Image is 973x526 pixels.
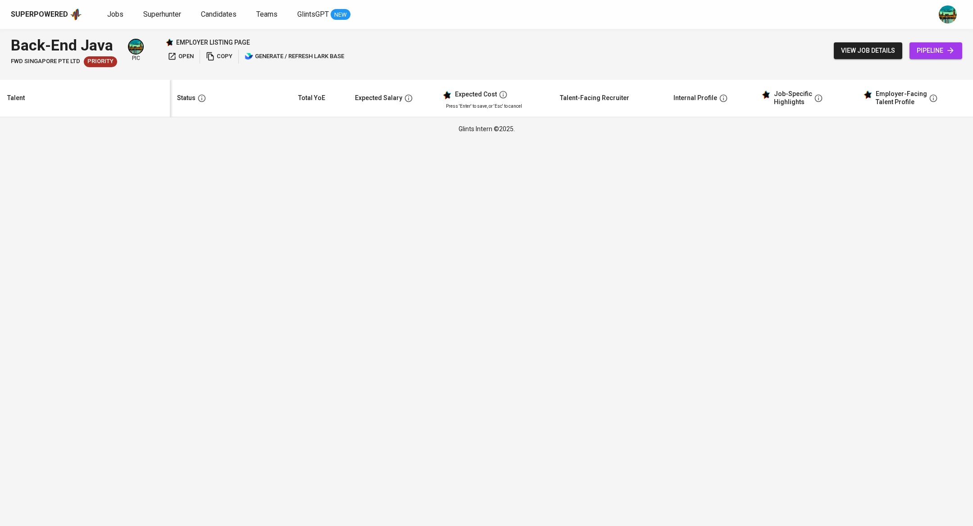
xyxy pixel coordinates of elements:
[107,10,123,18] span: Jobs
[84,56,117,67] div: New Job received from Demand Team
[841,45,895,56] span: view job details
[863,90,872,99] img: glints_star.svg
[242,50,346,64] button: lark generate / refresh lark base
[204,50,235,64] button: copy
[128,39,144,62] div: pic
[168,51,194,62] span: open
[143,9,183,20] a: Superhunter
[442,91,451,100] img: glints_star.svg
[297,10,329,18] span: GlintsGPT
[245,52,254,61] img: lark
[917,45,955,56] span: pipeline
[165,50,196,64] button: open
[11,57,80,66] span: FWD Singapore Pte Ltd
[673,92,717,104] div: Internal Profile
[834,42,902,59] button: view job details
[909,42,962,59] a: pipeline
[331,10,350,19] span: NEW
[939,5,957,23] img: a5d44b89-0c59-4c54-99d0-a63b29d42bd3.jpg
[129,40,143,54] img: a5d44b89-0c59-4c54-99d0-a63b29d42bd3.jpg
[176,38,250,47] p: employer listing page
[84,57,117,66] span: Priority
[298,92,325,104] div: Total YoE
[7,92,25,104] div: Talent
[11,34,117,56] div: Back-End Java
[245,51,344,62] span: generate / refresh lark base
[355,92,402,104] div: Expected Salary
[455,91,497,99] div: Expected Cost
[177,92,196,104] div: Status
[761,90,770,99] img: glints_star.svg
[446,103,546,110] p: Press 'Enter' to save, or 'Esc' to cancel
[165,38,173,46] img: Glints Star
[206,51,232,62] span: copy
[201,9,238,20] a: Candidates
[774,90,812,106] div: Job-Specific Highlights
[11,8,82,21] a: Superpoweredapp logo
[11,9,68,20] div: Superpowered
[70,8,82,21] img: app logo
[876,90,927,106] div: Employer-Facing Talent Profile
[107,9,125,20] a: Jobs
[143,10,181,18] span: Superhunter
[560,92,629,104] div: Talent-Facing Recruiter
[201,10,236,18] span: Candidates
[256,9,279,20] a: Teams
[256,10,277,18] span: Teams
[297,9,350,20] a: GlintsGPT NEW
